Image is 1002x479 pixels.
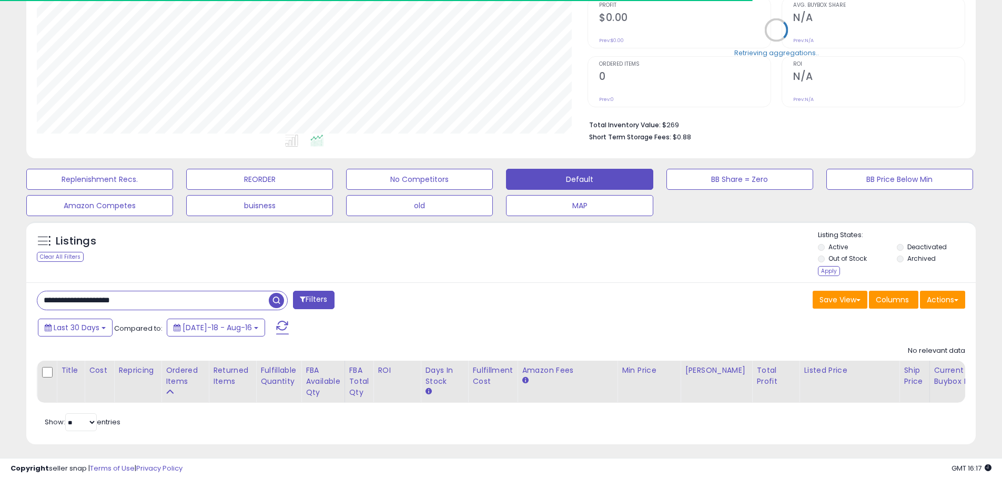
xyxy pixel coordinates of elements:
div: Apply [818,266,840,276]
button: Columns [869,291,918,309]
div: Ship Price [904,365,925,387]
a: Privacy Policy [136,463,183,473]
div: Retrieving aggregations.. [734,48,819,57]
div: No relevant data [908,346,965,356]
a: Terms of Use [90,463,135,473]
button: old [346,195,493,216]
div: Amazon Fees [522,365,613,376]
span: [DATE]-18 - Aug-16 [183,322,252,333]
button: MAP [506,195,653,216]
button: No Competitors [346,169,493,190]
div: Title [61,365,80,376]
div: Days In Stock [425,365,463,387]
div: Fulfillment Cost [472,365,513,387]
button: buisness [186,195,333,216]
button: BB Share = Zero [666,169,813,190]
div: Total Profit [756,365,795,387]
div: Returned Items [213,365,251,387]
div: Ordered Items [166,365,204,387]
div: Repricing [118,365,157,376]
div: Fulfillable Quantity [260,365,297,387]
div: seller snap | | [11,464,183,474]
span: 2025-09-17 16:17 GMT [952,463,991,473]
label: Deactivated [907,242,947,251]
div: Min Price [622,365,676,376]
span: Last 30 Days [54,322,99,333]
button: Filters [293,291,334,309]
small: Days In Stock. [425,387,431,396]
button: Default [506,169,653,190]
button: Amazon Competes [26,195,173,216]
button: Replenishment Recs. [26,169,173,190]
p: Listing States: [818,230,976,240]
div: Listed Price [804,365,895,376]
strong: Copyright [11,463,49,473]
div: ROI [378,365,416,376]
div: FBA Available Qty [306,365,340,398]
span: Columns [876,294,909,305]
button: REORDER [186,169,333,190]
label: Active [828,242,848,251]
div: Clear All Filters [37,252,84,262]
label: Archived [907,254,936,263]
button: [DATE]-18 - Aug-16 [167,319,265,337]
div: [PERSON_NAME] [685,365,747,376]
label: Out of Stock [828,254,867,263]
button: Save View [813,291,867,309]
div: Cost [89,365,109,376]
span: Show: entries [45,417,120,427]
button: Last 30 Days [38,319,113,337]
h5: Listings [56,234,96,249]
div: FBA Total Qty [349,365,369,398]
div: Current Buybox Price [934,365,988,387]
button: Actions [920,291,965,309]
small: Amazon Fees. [522,376,528,385]
span: Compared to: [114,323,163,333]
button: BB Price Below Min [826,169,973,190]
